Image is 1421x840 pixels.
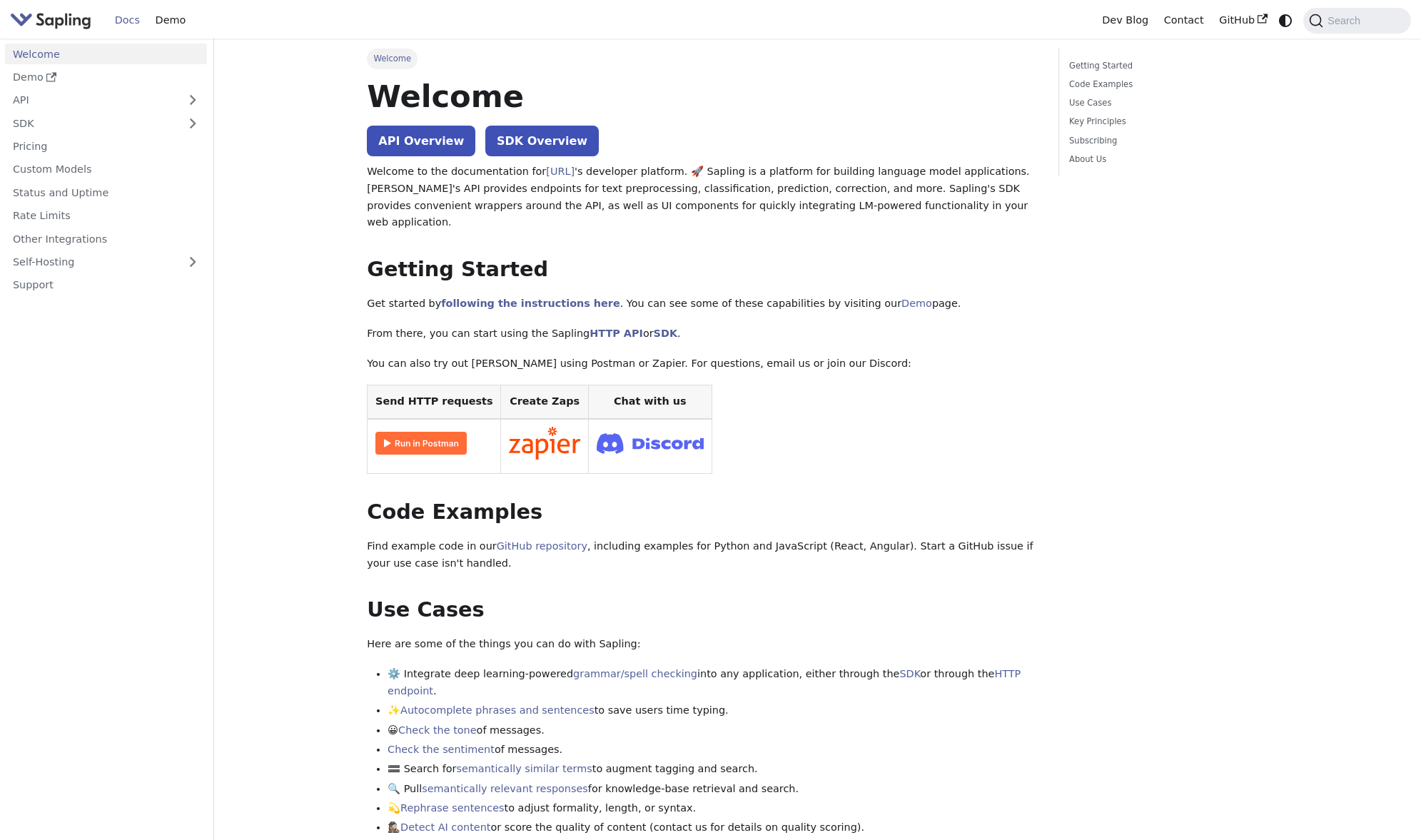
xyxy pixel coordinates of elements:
a: following the instructions here [441,298,620,309]
a: Demo [5,67,207,88]
a: Use Cases [1069,96,1263,110]
li: 🟰 Search for to augment tagging and search. [388,761,1038,778]
a: Support [5,275,207,295]
a: semantically relevant responses [422,783,588,794]
a: Demo [148,9,193,31]
a: Other Integrations [5,228,207,249]
a: Check the sentiment [388,744,495,755]
a: API [5,90,178,111]
a: Docs [107,9,148,31]
a: Check the tone [398,724,476,736]
a: SDK [654,328,677,339]
button: Search (Command+K) [1303,8,1410,34]
a: HTTP endpoint [388,668,1021,697]
a: API Overview [367,126,475,156]
button: Expand sidebar category 'API' [178,90,207,111]
li: of messages. [388,742,1038,759]
a: Sapling.aiSapling.ai [10,10,96,31]
a: SDK [5,113,178,133]
nav: Breadcrumbs [367,49,1038,69]
a: Code Examples [1069,78,1263,91]
a: HTTP API [590,328,643,339]
a: GitHub repository [497,540,587,552]
p: Here are some of the things you can do with Sapling: [367,636,1038,653]
img: Connect in Zapier [509,427,580,460]
th: Send HTTP requests [368,385,501,419]
li: 🔍 Pull for knowledge-base retrieval and search. [388,781,1038,798]
button: Expand sidebar category 'SDK' [178,113,207,133]
th: Create Zaps [501,385,589,419]
span: Search [1323,15,1369,26]
a: Self-Hosting [5,252,207,273]
li: 💫 to adjust formality, length, or syntax. [388,800,1038,817]
a: Detect AI content [400,821,490,833]
span: Welcome [367,49,418,69]
p: Welcome to the documentation for 's developer platform. 🚀 Sapling is a platform for building lang... [367,163,1038,231]
a: Autocomplete phrases and sentences [400,704,595,716]
li: 🕵🏽‍♀️ or score the quality of content (contact us for details on quality scoring). [388,819,1038,836]
a: GitHub [1211,9,1275,31]
li: ⚙️ Integrate deep learning-powered into any application, either through the or through the . [388,666,1038,700]
h2: Getting Started [367,257,1038,283]
h1: Welcome [367,77,1038,116]
li: 😀 of messages. [388,722,1038,739]
a: Dev Blog [1094,9,1155,31]
a: Pricing [5,136,207,157]
a: semantically similar terms [456,763,592,774]
p: Find example code in our , including examples for Python and JavaScript (React, Angular). Start a... [367,538,1038,572]
img: Run in Postman [375,432,467,455]
p: From there, you can start using the Sapling or . [367,325,1038,343]
a: Status and Uptime [5,182,207,203]
p: Get started by . You can see some of these capabilities by visiting our page. [367,295,1038,313]
img: Join Discord [597,429,704,458]
p: You can also try out [PERSON_NAME] using Postman or Zapier. For questions, email us or join our D... [367,355,1038,373]
a: SDK [899,668,920,679]
li: ✨ to save users time typing. [388,702,1038,719]
a: About Us [1069,153,1263,166]
a: Key Principles [1069,115,1263,128]
a: Custom Models [5,159,207,180]
th: Chat with us [588,385,712,419]
a: Demo [901,298,932,309]
button: Switch between dark and light mode (currently system mode) [1275,10,1296,31]
a: Welcome [5,44,207,64]
h2: Use Cases [367,597,1038,623]
img: Sapling.ai [10,10,91,31]
a: Rephrase sentences [400,802,504,814]
h2: Code Examples [367,500,1038,525]
a: [URL] [546,166,575,177]
a: Getting Started [1069,59,1263,73]
a: Rate Limits [5,206,207,226]
a: Contact [1156,9,1212,31]
a: SDK Overview [485,126,599,156]
a: grammar/spell checking [573,668,697,679]
a: Subscribing [1069,134,1263,148]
